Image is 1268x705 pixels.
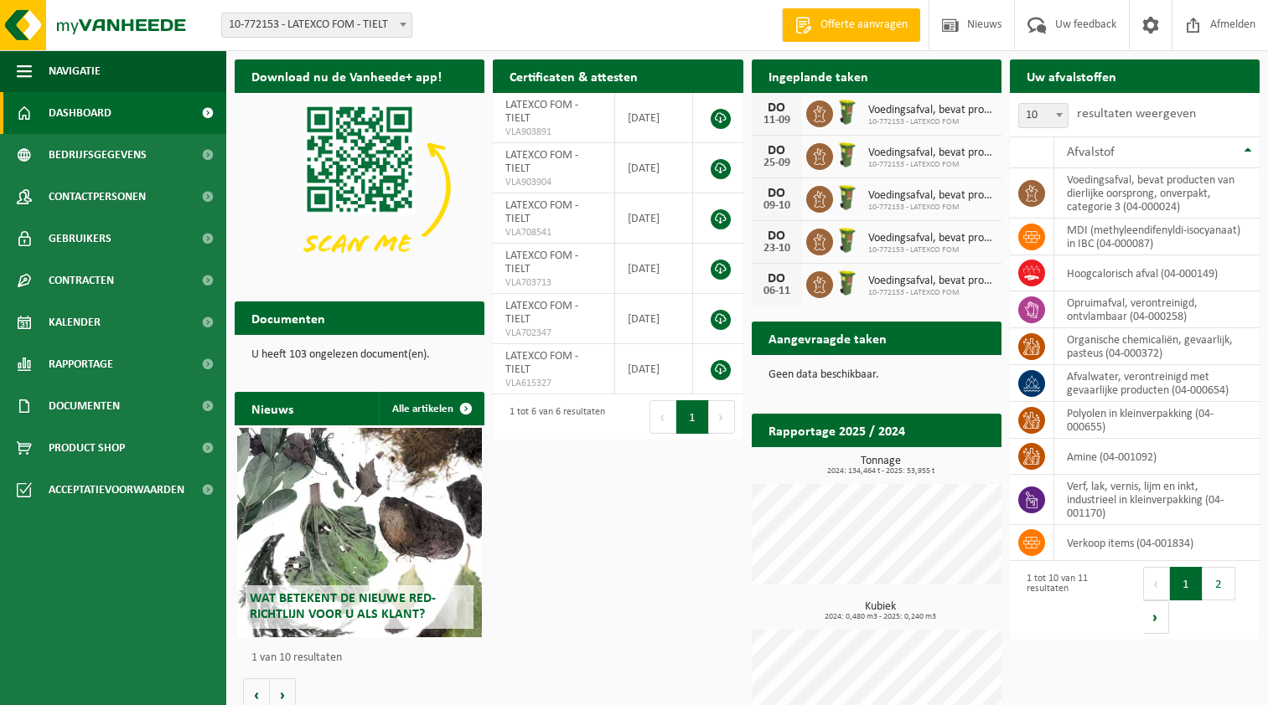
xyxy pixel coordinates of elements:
[760,243,794,255] div: 23-10
[1054,168,1260,219] td: voedingsafval, bevat producten van dierlijke oorsprong, onverpakt, categorie 3 (04-000024)
[868,104,993,117] span: Voedingsafval, bevat producten van dierlijke oorsprong, onverpakt, categorie 3
[221,13,412,38] span: 10-772153 - LATEXCO FOM - TIELT
[501,399,605,435] div: 1 tot 6 van 6 resultaten
[709,400,735,434] button: Next
[251,652,476,664] p: 1 van 10 resultaten
[760,613,1001,621] span: 2024: 0,480 m3 - 2025: 0,240 m3
[505,276,602,290] span: VLA703713
[760,200,794,212] div: 09-10
[615,244,693,294] td: [DATE]
[833,141,862,169] img: WB-0060-HPE-GN-50
[1054,365,1260,402] td: afvalwater, verontreinigd met gevaarlijke producten (04-000654)
[868,189,993,203] span: Voedingsafval, bevat producten van dierlijke oorsprong, onverpakt, categorie 3
[49,50,101,92] span: Navigatie
[1054,291,1260,328] td: opruimafval, verontreinigd, ontvlambaar (04-000258)
[676,400,709,434] button: 1
[760,601,1001,621] h3: Kubiek
[1077,107,1196,121] label: resultaten weergeven
[760,455,1001,476] h3: Tonnage
[49,301,101,343] span: Kalender
[868,117,993,127] span: 10-772153 - LATEXCO FOM
[615,193,693,244] td: [DATE]
[49,385,120,427] span: Documenten
[760,187,794,200] div: DO
[868,203,993,213] span: 10-772153 - LATEXCO FOM
[505,149,578,175] span: LATEXCO FOM - TIELT
[49,343,113,385] span: Rapportage
[49,176,146,218] span: Contactpersonen
[760,144,794,157] div: DO
[615,344,693,394] td: [DATE]
[769,369,985,381] p: Geen data beschikbaar.
[760,115,794,126] div: 11-09
[615,93,693,143] td: [DATE]
[505,99,578,125] span: LATEXCO FOM - TIELT
[505,176,602,189] span: VLA903904
[505,350,578,376] span: LATEXCO FOM - TIELT
[752,414,922,446] h2: Rapportage 2025 / 2024
[868,275,993,288] span: Voedingsafval, bevat producten van dierlijke oorsprong, onverpakt, categorie 3
[1054,219,1260,255] td: MDI (methyleendifenyldi-isocyanaat) in IBC (04-000087)
[760,157,794,169] div: 25-09
[250,592,436,621] span: Wat betekent de nieuwe RED-richtlijn voor u als klant?
[505,327,602,340] span: VLA702347
[235,59,458,92] h2: Download nu de Vanheede+ app!
[868,288,993,298] span: 10-772153 - LATEXCO FOM
[1054,439,1260,475] td: amine (04-001092)
[760,467,1001,476] span: 2024: 134,464 t - 2025: 53,955 t
[379,392,483,425] a: Alle artikelen
[752,322,903,354] h2: Aangevraagde taken
[1143,567,1170,600] button: Previous
[1018,565,1126,636] div: 1 tot 10 van 11 resultaten
[505,226,602,239] span: VLA708541
[615,294,693,344] td: [DATE]
[49,427,125,469] span: Product Shop
[505,300,578,326] span: LATEXCO FOM - TIELT
[235,301,342,334] h2: Documenten
[505,126,602,139] span: VLA903891
[760,101,794,115] div: DO
[49,134,147,176] span: Bedrijfsgegevens
[877,446,1000,480] a: Bekijk rapportage
[782,8,920,42] a: Offerte aanvragen
[49,92,111,134] span: Dashboard
[505,199,578,225] span: LATEXCO FOM - TIELT
[1019,104,1068,127] span: 10
[760,272,794,286] div: DO
[1054,402,1260,439] td: polyolen in kleinverpakking (04-000655)
[833,98,862,126] img: WB-0060-HPE-GN-50
[760,286,794,297] div: 06-11
[235,392,310,425] h2: Nieuws
[650,400,676,434] button: Previous
[1203,567,1235,600] button: 2
[505,377,602,390] span: VLA615327
[816,17,912,33] span: Offerte aanvragen
[222,13,411,37] span: 10-772153 - LATEXCO FOM - TIELT
[615,143,693,193] td: [DATE]
[760,229,794,243] div: DO
[1067,146,1115,159] span: Afvalstof
[1010,59,1133,92] h2: Uw afvalstoffen
[237,428,482,637] a: Wat betekent de nieuwe RED-richtlijn voor u als klant?
[49,469,184,511] span: Acceptatievoorwaarden
[49,218,111,260] span: Gebruikers
[1054,525,1260,561] td: verkoop items (04-001834)
[1054,475,1260,525] td: verf, lak, vernis, lijm en inkt, industrieel in kleinverpakking (04-001170)
[833,226,862,255] img: WB-0060-HPE-GN-50
[235,93,484,280] img: Download de VHEPlus App
[1054,255,1260,291] td: hoogcalorisch afval (04-000149)
[493,59,655,92] h2: Certificaten & attesten
[1143,600,1169,634] button: Next
[833,183,862,212] img: WB-0060-HPE-GN-50
[1054,328,1260,365] td: organische chemicaliën, gevaarlijk, pasteus (04-000372)
[49,260,114,301] span: Contracten
[251,349,468,361] p: U heeft 103 ongelezen document(en).
[868,232,993,245] span: Voedingsafval, bevat producten van dierlijke oorsprong, onverpakt, categorie 3
[1018,103,1069,128] span: 10
[833,269,862,297] img: WB-0060-HPE-GN-50
[868,245,993,255] span: 10-772153 - LATEXCO FOM
[868,147,993,160] span: Voedingsafval, bevat producten van dierlijke oorsprong, onverpakt, categorie 3
[752,59,885,92] h2: Ingeplande taken
[868,160,993,170] span: 10-772153 - LATEXCO FOM
[505,250,578,275] span: LATEXCO FOM - TIELT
